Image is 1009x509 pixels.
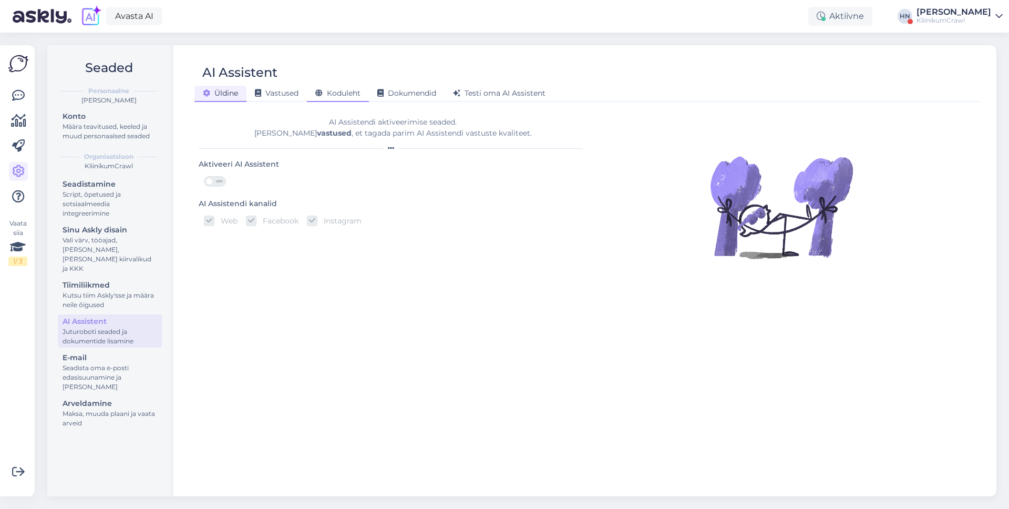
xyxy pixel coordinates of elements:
div: Kutsu tiim Askly'sse ja määra neile õigused [63,291,157,310]
label: Web [214,216,238,226]
img: Askly Logo [8,54,28,74]
div: AI Assistent [202,63,277,83]
a: Sinu Askly disainVali värv, tööajad, [PERSON_NAME], [PERSON_NAME] kiirvalikud ja KKK [58,223,162,275]
div: Vaata siia [8,219,27,266]
label: Instagram [317,216,362,226]
a: ArveldamineMaksa, muuda plaani ja vaata arveid [58,396,162,430]
a: Avasta AI [106,7,162,25]
div: Maksa, muuda plaani ja vaata arveid [63,409,157,428]
div: [PERSON_NAME] [917,8,991,16]
label: Facebook [256,216,298,226]
div: Seadistamine [63,179,157,190]
span: Dokumendid [377,88,436,98]
a: TiimiliikmedKutsu tiim Askly'sse ja määra neile õigused [58,278,162,311]
div: AI Assistendi kanalid [199,198,277,210]
a: [PERSON_NAME]KliinikumCrawl [917,8,1003,25]
a: AI AssistentJuturoboti seaded ja dokumentide lisamine [58,314,162,348]
h2: Seaded [56,58,162,78]
div: Sinu Askly disain [63,225,157,236]
b: vastused [317,128,352,138]
div: 1 / 3 [8,257,27,266]
div: Script, õpetused ja sotsiaalmeedia integreerimine [63,190,157,218]
img: explore-ai [80,5,102,27]
div: AI Assistent [63,316,157,327]
img: Illustration [708,134,855,281]
span: Testi oma AI Assistent [453,88,545,98]
a: KontoMäära teavitused, keeled ja muud personaalsed seaded [58,109,162,142]
div: Tiimiliikmed [63,280,157,291]
div: Konto [63,111,157,122]
div: Vali värv, tööajad, [PERSON_NAME], [PERSON_NAME] kiirvalikud ja KKK [63,236,157,273]
div: AI Assistendi aktiveerimise seaded. [PERSON_NAME] , et tagada parim AI Assistendi vastuste kvalit... [199,117,587,139]
div: Seadista oma e-posti edasisuunamine ja [PERSON_NAME] [63,363,157,392]
div: Määra teavitused, keeled ja muud personaalsed seaded [63,122,157,141]
span: Koduleht [315,88,361,98]
a: E-mailSeadista oma e-posti edasisuunamine ja [PERSON_NAME] [58,351,162,393]
b: Personaalne [88,86,129,96]
div: Aktiveeri AI Assistent [199,159,279,170]
b: Organisatsioon [84,152,133,161]
div: E-mail [63,352,157,363]
div: Juturoboti seaded ja dokumentide lisamine [63,327,157,346]
div: KliinikumCrawl [917,16,991,25]
span: Üldine [203,88,238,98]
span: OFF [213,177,225,186]
div: Arveldamine [63,398,157,409]
div: [PERSON_NAME] [56,96,162,105]
div: KliinikumCrawl [56,161,162,171]
div: HN [898,9,912,24]
div: Aktiivne [808,7,872,26]
a: SeadistamineScript, õpetused ja sotsiaalmeedia integreerimine [58,177,162,220]
span: Vastused [255,88,298,98]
